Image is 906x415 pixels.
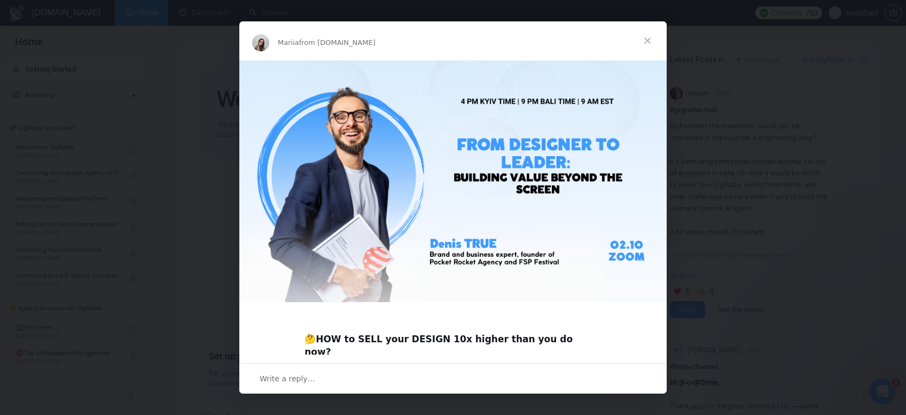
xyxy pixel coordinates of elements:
[304,320,602,358] div: 🤔
[278,39,299,47] span: Mariia
[299,39,376,47] span: from [DOMAIN_NAME]
[628,21,667,60] span: Close
[239,363,667,394] div: Open conversation and reply
[260,372,315,386] span: Write a reply…
[252,34,269,51] img: Profile image for Mariia
[304,334,573,357] b: HOW to SELL your DESIGN 10x higher than you do now?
